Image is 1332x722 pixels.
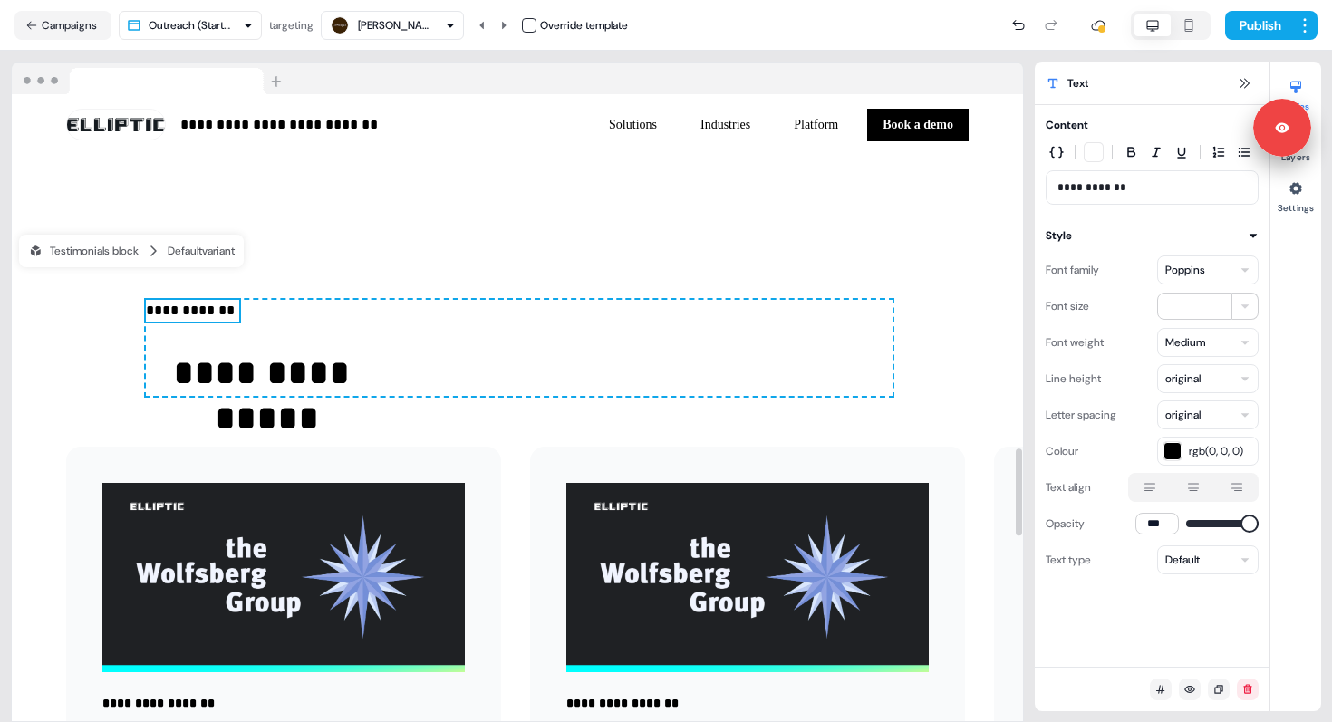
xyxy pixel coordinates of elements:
[28,242,139,260] div: Testimonials block
[1165,370,1201,388] div: original
[1046,545,1091,574] div: Text type
[12,63,290,95] img: Browser topbar
[686,109,765,141] button: Industries
[1046,400,1116,429] div: Letter spacing
[149,16,236,34] div: Outreach (Starter)
[1046,226,1072,245] div: Style
[321,11,464,40] button: [PERSON_NAME] & Co.
[867,109,969,141] button: Book a demo
[1270,72,1321,112] button: Styles
[1046,509,1085,538] div: Opacity
[1225,11,1292,40] button: Publish
[1270,174,1321,214] button: Settings
[1046,473,1091,502] div: Text align
[1189,442,1252,460] span: rgb(0, 0, 0)
[1165,551,1200,569] div: Default
[1067,74,1088,92] span: Text
[779,109,853,141] button: Platform
[168,242,235,260] div: Default variant
[269,16,314,34] div: targeting
[1157,437,1259,466] button: rgb(0, 0, 0)
[1046,437,1078,466] div: Colour
[1165,406,1201,424] div: original
[1046,116,1088,134] div: Content
[1165,261,1205,279] div: Poppins
[1165,333,1205,351] div: Medium
[540,16,628,34] div: Override template
[1046,328,1104,357] div: Font weight
[1046,364,1101,393] div: Line height
[102,483,465,672] img: Image
[594,109,671,141] button: Solutions
[1046,292,1089,321] div: Font size
[525,109,969,141] div: SolutionsIndustriesPlatformBook a demo
[14,11,111,40] button: Campaigns
[1046,255,1099,284] div: Font family
[1046,226,1259,245] button: Style
[1157,255,1259,284] button: Poppins
[358,16,430,34] div: [PERSON_NAME] & Co.
[566,483,929,672] img: Image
